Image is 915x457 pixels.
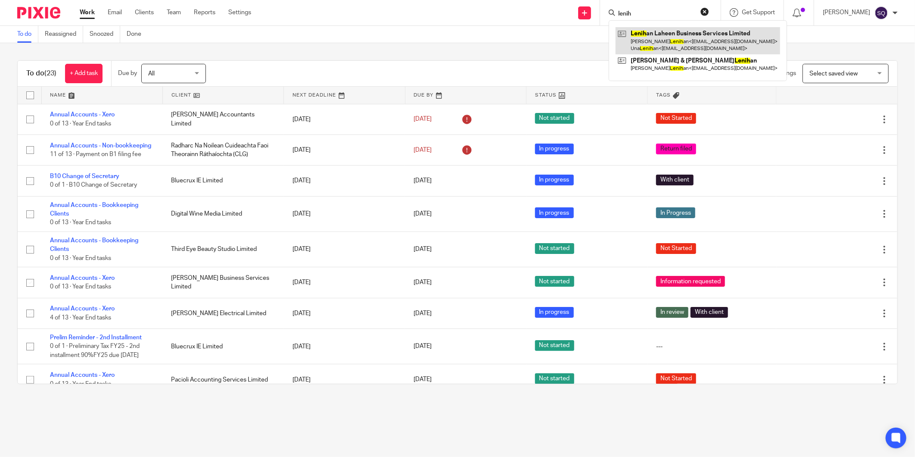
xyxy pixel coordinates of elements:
[284,104,405,135] td: [DATE]
[617,10,695,18] input: Search
[17,7,60,19] img: Pixie
[656,144,696,154] span: Return filed
[742,9,775,16] span: Get Support
[656,207,695,218] span: In Progress
[50,255,111,261] span: 0 of 13 · Year End tasks
[284,267,405,298] td: [DATE]
[700,7,709,16] button: Clear
[50,182,137,188] span: 0 of 1 · B10 Change of Secretary
[535,207,574,218] span: In progress
[50,220,111,226] span: 0 of 13 · Year End tasks
[414,211,432,217] span: [DATE]
[656,276,725,287] span: Information requested
[414,178,432,184] span: [DATE]
[50,143,151,149] a: Annual Accounts - Non-bookkeeping
[162,267,283,298] td: [PERSON_NAME] Business Services Limited
[414,116,432,122] span: [DATE]
[127,26,148,43] a: Done
[162,166,283,196] td: Bluecrux IE Limited
[414,247,432,253] span: [DATE]
[135,8,154,17] a: Clients
[228,8,251,17] a: Settings
[50,173,119,179] a: B10 Change of Secretary
[162,329,283,364] td: Bluecrux IE Limited
[656,175,694,185] span: With client
[284,298,405,329] td: [DATE]
[691,307,728,318] span: With client
[65,64,103,83] a: + Add task
[535,175,574,185] span: In progress
[535,276,574,287] span: Not started
[535,113,574,124] span: Not started
[50,151,141,157] span: 11 of 13 · Payment on B1 filing fee
[50,372,115,378] a: Annual Accounts - Xero
[535,307,574,318] span: In progress
[656,373,696,384] span: Not Started
[162,135,283,165] td: Radharc Na Noilean Cuideachta Faoi Theorainn Ráthaíochta (CLG)
[50,121,111,127] span: 0 of 13 · Year End tasks
[50,381,111,387] span: 0 of 13 · Year End tasks
[90,26,120,43] a: Snoozed
[50,238,138,252] a: Annual Accounts - Bookkeeping Clients
[535,243,574,254] span: Not started
[44,70,56,77] span: (23)
[284,364,405,395] td: [DATE]
[656,113,696,124] span: Not Started
[656,93,671,97] span: Tags
[284,135,405,165] td: [DATE]
[50,344,140,359] span: 0 of 1 · Preliminary Tax FY25 - 2nd installment 90%FY25 due [DATE]
[50,112,115,118] a: Annual Accounts - Xero
[535,373,574,384] span: Not started
[50,306,115,312] a: Annual Accounts - Xero
[414,310,432,316] span: [DATE]
[80,8,95,17] a: Work
[414,344,432,350] span: [DATE]
[656,307,688,318] span: In review
[162,104,283,135] td: [PERSON_NAME] Accountants Limited
[26,69,56,78] h1: To do
[162,232,283,267] td: Third Eye Beauty Studio Limited
[17,26,38,43] a: To do
[656,243,696,254] span: Not Started
[284,196,405,232] td: [DATE]
[148,71,155,77] span: All
[162,364,283,395] td: Pacioli Accounting Services Limited
[414,147,432,153] span: [DATE]
[167,8,181,17] a: Team
[414,377,432,383] span: [DATE]
[823,8,870,17] p: [PERSON_NAME]
[194,8,215,17] a: Reports
[535,340,574,351] span: Not started
[118,69,137,78] p: Due by
[50,275,115,281] a: Annual Accounts - Xero
[284,329,405,364] td: [DATE]
[656,342,768,351] div: ---
[162,196,283,232] td: Digital Wine Media Limited
[875,6,888,20] img: svg%3E
[162,298,283,329] td: [PERSON_NAME] Electrical Limited
[108,8,122,17] a: Email
[50,202,138,217] a: Annual Accounts - Bookkeeping Clients
[809,71,858,77] span: Select saved view
[284,232,405,267] td: [DATE]
[50,315,111,321] span: 4 of 13 · Year End tasks
[535,144,574,154] span: In progress
[45,26,83,43] a: Reassigned
[50,284,111,290] span: 0 of 13 · Year End tasks
[284,166,405,196] td: [DATE]
[414,279,432,285] span: [DATE]
[50,335,142,341] a: Prelim Reminder - 2nd Installment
